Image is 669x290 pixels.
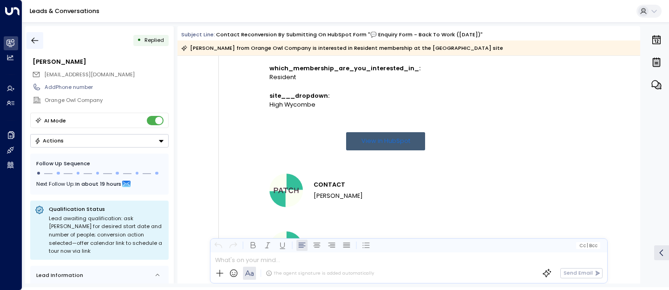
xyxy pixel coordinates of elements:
button: Redo [228,240,239,251]
img: Alexa Scott-Dalgleish [269,174,303,207]
span: alexa@patch.work [44,71,135,79]
span: In about 19 hours [75,179,121,189]
div: Lead Information [33,271,83,279]
div: Button group with a nested menu [30,134,169,148]
div: [PERSON_NAME] [33,57,168,66]
div: Follow Up Sequence [36,160,163,168]
div: The agent signature is added automatically [266,270,374,277]
button: Cc|Bcc [576,242,600,249]
button: Actions [30,134,169,148]
div: [PERSON_NAME] from Orange Owl Company is interested in Resident membership at the [GEOGRAPHIC_DAT... [181,43,503,53]
div: • [137,34,141,47]
h3: COMPANY [314,237,382,248]
div: Orange Owl Company [45,96,168,104]
li: [PERSON_NAME] [314,190,363,202]
h3: CONTACT [314,179,363,190]
div: Lead awaiting qualification: ask [PERSON_NAME] for desired start date and number of people; conve... [49,215,164,256]
div: Contact reconversion by submitting on HubSpot Form "💬 Enquiry Form - Back to Work ([DATE])" [216,31,483,39]
a: View in HubSpot [346,132,425,150]
strong: which_membership_are_you_interested_in_: [269,64,420,72]
span: | [587,243,588,248]
strong: site___dropdown: [269,92,329,100]
span: Replied [144,36,164,44]
p: Qualification Status [49,205,164,213]
div: Actions [34,137,64,144]
span: Cc Bcc [579,243,597,248]
span: [EMAIL_ADDRESS][DOMAIN_NAME] [44,71,135,78]
span: Subject Line: [181,31,215,38]
button: Undo [213,240,224,251]
div: AddPhone number [45,83,168,91]
div: Next Follow Up: [36,179,163,189]
div: AI Mode [44,116,66,125]
img: Orange Owl Company [269,231,303,265]
a: Leads & Conversations [30,7,99,15]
